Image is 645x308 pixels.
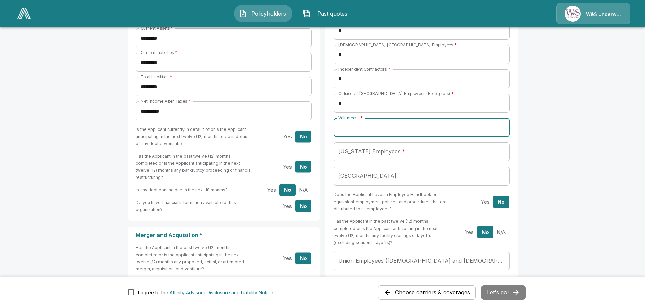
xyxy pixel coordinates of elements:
button: No [295,161,311,173]
button: No [477,226,493,238]
label: Outside of [GEOGRAPHIC_DATA] Employees (Foreigners) [338,91,454,96]
label: Net Income After Taxes [141,98,190,104]
button: No [295,252,311,264]
h6: Do you have financial information available for this organization? [136,199,253,213]
button: Yes [461,226,477,238]
label: Independent Contractors [338,66,390,72]
button: Yes [279,131,296,142]
label: Volunteers [338,115,363,121]
button: N/A [493,226,509,238]
button: Yes [263,184,280,196]
button: Policyholders IconPolicyholders [234,5,292,22]
label: [DEMOGRAPHIC_DATA] [GEOGRAPHIC_DATA] Employees [338,42,457,48]
button: No [295,200,311,212]
button: Yes [279,252,296,264]
p: Merger and Acquisition * [136,232,312,238]
h6: Is the Applicant currently in default of or is the Applicant anticipating in the next twelve (12)... [136,126,253,147]
span: Policyholders [250,9,287,18]
button: I agree to the [170,289,273,296]
label: Total Liabilities [141,74,172,80]
h6: Has the Applicant in the past twelve (12) months completed or is the Applicant anticipating in th... [136,152,253,181]
div: I agree to the [138,289,273,296]
button: Yes [279,200,296,212]
button: No [295,131,311,142]
button: N/A [295,184,311,196]
img: Policyholders Icon [239,9,247,18]
button: No [279,184,296,196]
h6: Has the Applicant in the past twelve (12) months completed or is the Applicant anticipating in th... [136,244,253,273]
label: Current Assets [141,25,173,31]
button: No [493,196,509,208]
img: Past quotes Icon [303,9,311,18]
img: AA Logo [17,8,31,19]
button: Choose carriers & coverages [378,285,476,300]
button: Yes [477,196,493,208]
h6: Does the Applicant have an Employee Handbook or equivalent employment policies and procedures tha... [334,191,451,212]
button: Yes [279,161,296,173]
h6: Has the Applicant in the past twelve (12) months completed or is the Applicant anticipating in th... [334,218,451,246]
span: Past quotes [314,9,351,18]
h6: Is any debt coming due in the next 18 months? [136,186,228,193]
button: Past quotes IconPast quotes [298,5,356,22]
label: Current Liabilities [141,50,177,55]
